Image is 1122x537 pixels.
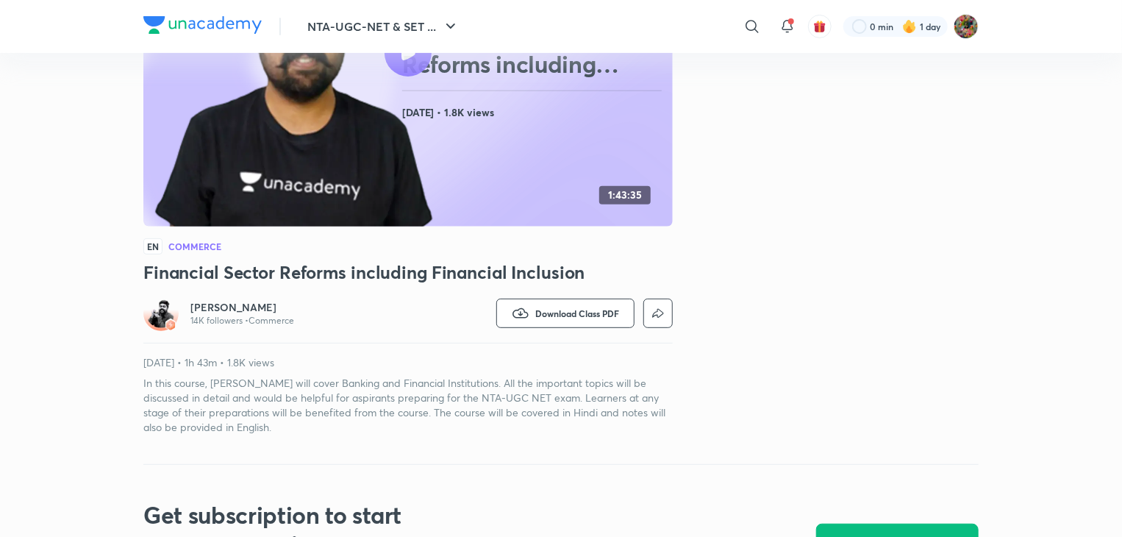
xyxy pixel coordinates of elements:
[165,320,176,330] img: badge
[143,238,162,255] span: EN
[299,12,468,41] button: NTA-UGC-NET & SET ...
[608,189,642,202] h4: 1:43:35
[402,20,667,79] h2: Financial Sector Reforms including Financial Inclusion
[954,14,979,39] img: Kumkum Bhamra
[143,16,262,34] img: Company Logo
[190,315,294,327] p: 14K followers • Commerce
[168,242,221,251] h4: Commerce
[902,19,917,34] img: streak
[143,260,673,284] h3: Financial Sector Reforms including Financial Inclusion
[808,15,832,38] button: avatar
[143,355,673,370] p: [DATE] • 1h 43m • 1.8K views
[146,299,176,328] img: Avatar
[535,307,619,319] span: Download Class PDF
[190,300,294,315] a: [PERSON_NAME]
[813,20,826,33] img: avatar
[143,16,262,38] a: Company Logo
[496,299,635,328] button: Download Class PDF
[402,103,667,122] h4: [DATE] • 1.8K views
[143,376,673,435] p: In this course, [PERSON_NAME] will cover Banking and Financial Institutions. All the important to...
[143,296,179,331] a: Avatarbadge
